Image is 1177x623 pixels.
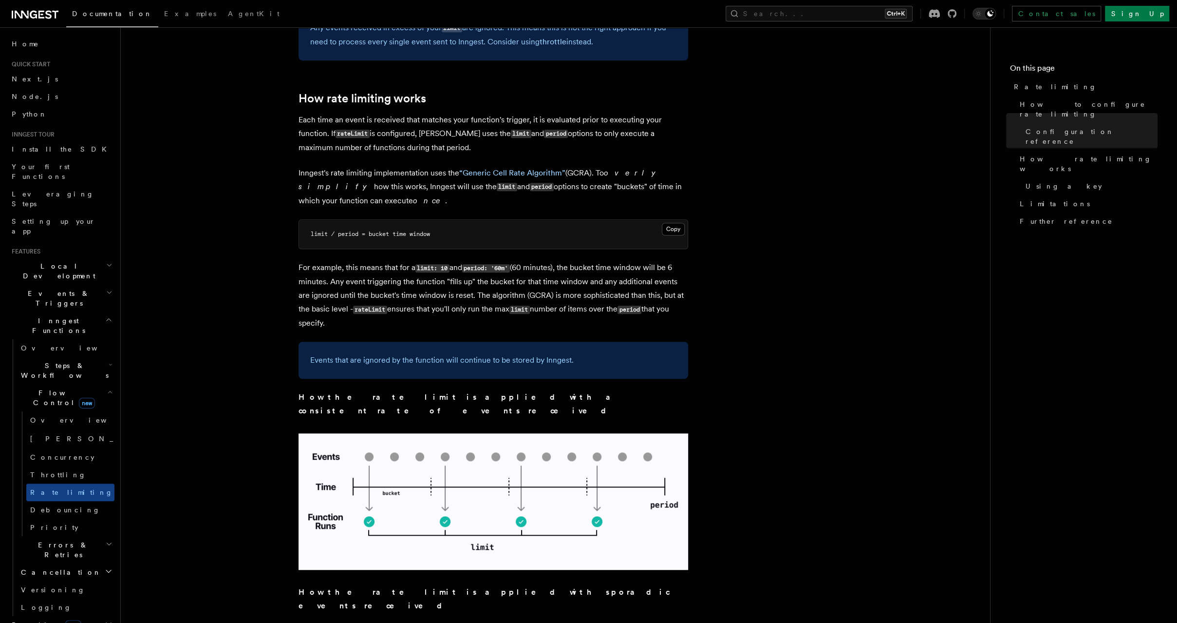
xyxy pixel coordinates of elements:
span: Using a key [1026,181,1102,191]
div: Flow Controlnew [17,411,114,536]
code: rateLimit [353,306,387,314]
span: Logging [21,604,72,611]
button: Flow Controlnew [17,384,114,411]
span: Inngest tour [8,131,55,138]
a: Rate limiting [1010,78,1158,96]
a: Sign Up [1105,6,1169,21]
button: Inngest Functions [8,312,114,339]
a: Debouncing [26,501,114,519]
a: Documentation [66,3,158,27]
span: Inngest Functions [8,316,105,335]
a: “Generic Cell Rate Algorithm” [459,168,565,177]
a: Concurrency [26,448,114,466]
div: Inngest Functions [8,339,114,616]
span: Documentation [72,10,152,18]
a: Using a key [1022,177,1158,195]
a: Python [8,105,114,123]
button: Events & Triggers [8,285,114,312]
code: period: '60m' [462,264,510,273]
a: Configuration reference [1022,123,1158,150]
button: Cancellation [17,564,114,581]
span: Errors & Retries [17,540,106,560]
span: Home [12,39,39,49]
span: Events & Triggers [8,289,106,308]
p: Any events received in excess of your are ignored. This means this is not the right approach if y... [310,21,676,49]
p: Inngest's rate limiting implementation uses the (GCRA). To how this works, Inngest will use the a... [299,166,688,208]
a: Rate limiting [26,484,114,501]
strong: How the rate limit is applied with sporadic events received [299,587,669,610]
span: Priority [30,524,78,531]
img: Visualization of how the rate limit is applied with a consistent rate of events received [299,433,688,570]
span: Node.js [12,93,58,100]
span: Local Development [8,261,106,281]
a: How rate limiting works [299,92,426,105]
a: Install the SDK [8,140,114,158]
kbd: Ctrl+K [885,9,907,19]
button: Local Development [8,257,114,285]
a: How rate limiting works [1016,150,1158,177]
a: Examples [158,3,222,26]
span: Throttling [30,471,86,479]
span: Concurrency [30,453,94,461]
p: For example, this means that for a and (60 minutes), the bucket time window will be 6 minutes. An... [299,261,688,330]
span: How rate limiting works [1020,154,1158,174]
span: Steps & Workflows [17,361,109,380]
span: Examples [164,10,216,18]
code: limit [511,130,531,138]
em: overly simplify [299,168,663,191]
a: Priority [26,519,114,536]
a: Limitations [1016,195,1158,213]
p: Each time an event is received that matches your function's trigger, it is evaluated prior to exe... [299,113,688,155]
span: Overview [30,416,131,424]
span: Cancellation [17,567,101,577]
span: Features [8,248,40,255]
code: period [617,306,641,314]
code: rateLimit [336,130,370,138]
span: Leveraging Steps [12,190,94,208]
button: Toggle dark mode [972,8,996,19]
span: Flow Control [17,388,107,408]
code: limit: 10 [415,264,449,273]
a: Versioning [17,581,114,599]
span: new [79,398,95,409]
a: Setting up your app [8,213,114,240]
h4: On this page [1010,62,1158,78]
a: Contact sales [1012,6,1101,21]
strong: How the rate limit is applied with a consistent rate of events received [299,392,622,415]
span: [PERSON_NAME] [30,435,173,443]
code: limit [497,183,517,191]
span: Quick start [8,60,50,68]
code: period [544,130,568,138]
a: Throttling [26,466,114,484]
a: Next.js [8,70,114,88]
button: Copy [662,223,685,235]
code: limit [442,24,462,32]
a: AgentKit [222,3,285,26]
code: period [530,183,554,191]
a: Your first Functions [8,158,114,185]
span: Rate limiting [1014,82,1097,92]
button: Search...Ctrl+K [726,6,913,21]
code: limit / period = bucket time window [311,231,430,237]
span: Further reference [1020,216,1113,226]
button: Errors & Retries [17,536,114,564]
em: once [413,196,445,205]
span: AgentKit [228,10,280,18]
span: Rate limiting [30,488,113,496]
a: Home [8,35,114,53]
span: How to configure rate limiting [1020,99,1158,119]
span: Python [12,110,47,118]
a: Further reference [1016,213,1158,230]
a: Overview [17,339,114,357]
a: Node.js [8,88,114,105]
button: Steps & Workflows [17,357,114,384]
span: Overview [21,344,121,352]
code: limit [509,306,530,314]
a: How to configure rate limiting [1016,96,1158,123]
span: Install the SDK [12,145,112,153]
span: Your first Functions [12,163,70,180]
a: Overview [26,411,114,429]
a: Leveraging Steps [8,185,114,213]
span: Debouncing [30,506,100,514]
a: [PERSON_NAME] [26,429,114,448]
